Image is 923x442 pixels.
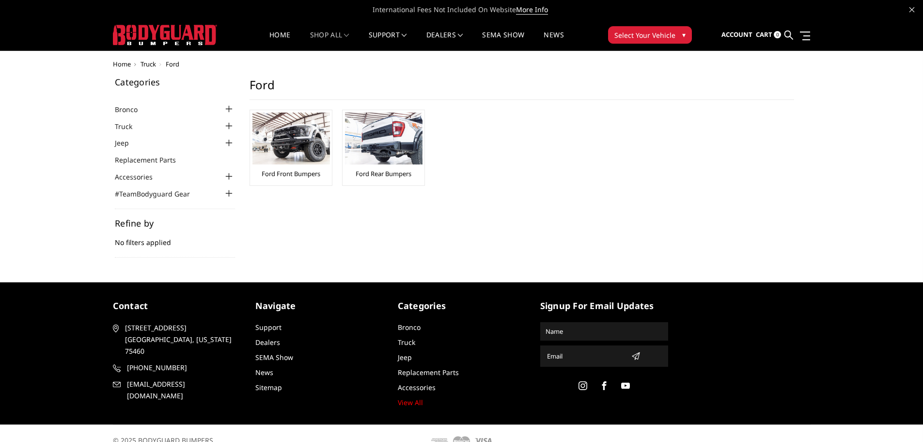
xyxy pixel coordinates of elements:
[756,22,781,48] a: Cart 0
[250,78,794,100] h1: Ford
[115,138,141,148] a: Jeep
[255,299,383,312] h5: Navigate
[774,31,781,38] span: 0
[398,368,459,377] a: Replacement Parts
[540,299,668,312] h5: signup for email updates
[115,172,165,182] a: Accessories
[255,368,273,377] a: News
[614,30,675,40] span: Select Your Vehicle
[398,338,415,347] a: Truck
[115,104,150,115] a: Bronco
[875,395,923,442] iframe: Chat Widget
[115,189,202,199] a: #TeamBodyguard Gear
[756,30,772,39] span: Cart
[682,30,686,40] span: ▾
[608,26,692,44] button: Select Your Vehicle
[113,362,241,374] a: [PHONE_NUMBER]
[544,32,563,50] a: News
[356,169,411,178] a: Ford Rear Bumpers
[398,398,423,407] a: View All
[113,299,241,312] h5: contact
[262,169,320,178] a: Ford Front Bumpers
[255,383,282,392] a: Sitemap
[255,323,282,332] a: Support
[398,299,526,312] h5: Categories
[127,378,239,402] span: [EMAIL_ADDRESS][DOMAIN_NAME]
[255,338,280,347] a: Dealers
[125,322,237,357] span: [STREET_ADDRESS] [GEOGRAPHIC_DATA], [US_STATE] 75460
[127,362,239,374] span: [PHONE_NUMBER]
[141,60,156,68] a: Truck
[398,323,421,332] a: Bronco
[115,121,144,131] a: Truck
[398,383,436,392] a: Accessories
[115,219,235,258] div: No filters applied
[113,60,131,68] a: Home
[721,22,752,48] a: Account
[369,32,407,50] a: Support
[115,155,188,165] a: Replacement Parts
[310,32,349,50] a: shop all
[516,5,548,15] a: More Info
[113,378,241,402] a: [EMAIL_ADDRESS][DOMAIN_NAME]
[166,60,179,68] span: Ford
[482,32,524,50] a: SEMA Show
[269,32,290,50] a: Home
[115,219,235,228] h5: Refine by
[542,324,667,339] input: Name
[115,78,235,86] h5: Categories
[721,30,752,39] span: Account
[426,32,463,50] a: Dealers
[543,348,627,364] input: Email
[255,353,293,362] a: SEMA Show
[113,25,217,45] img: BODYGUARD BUMPERS
[398,353,412,362] a: Jeep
